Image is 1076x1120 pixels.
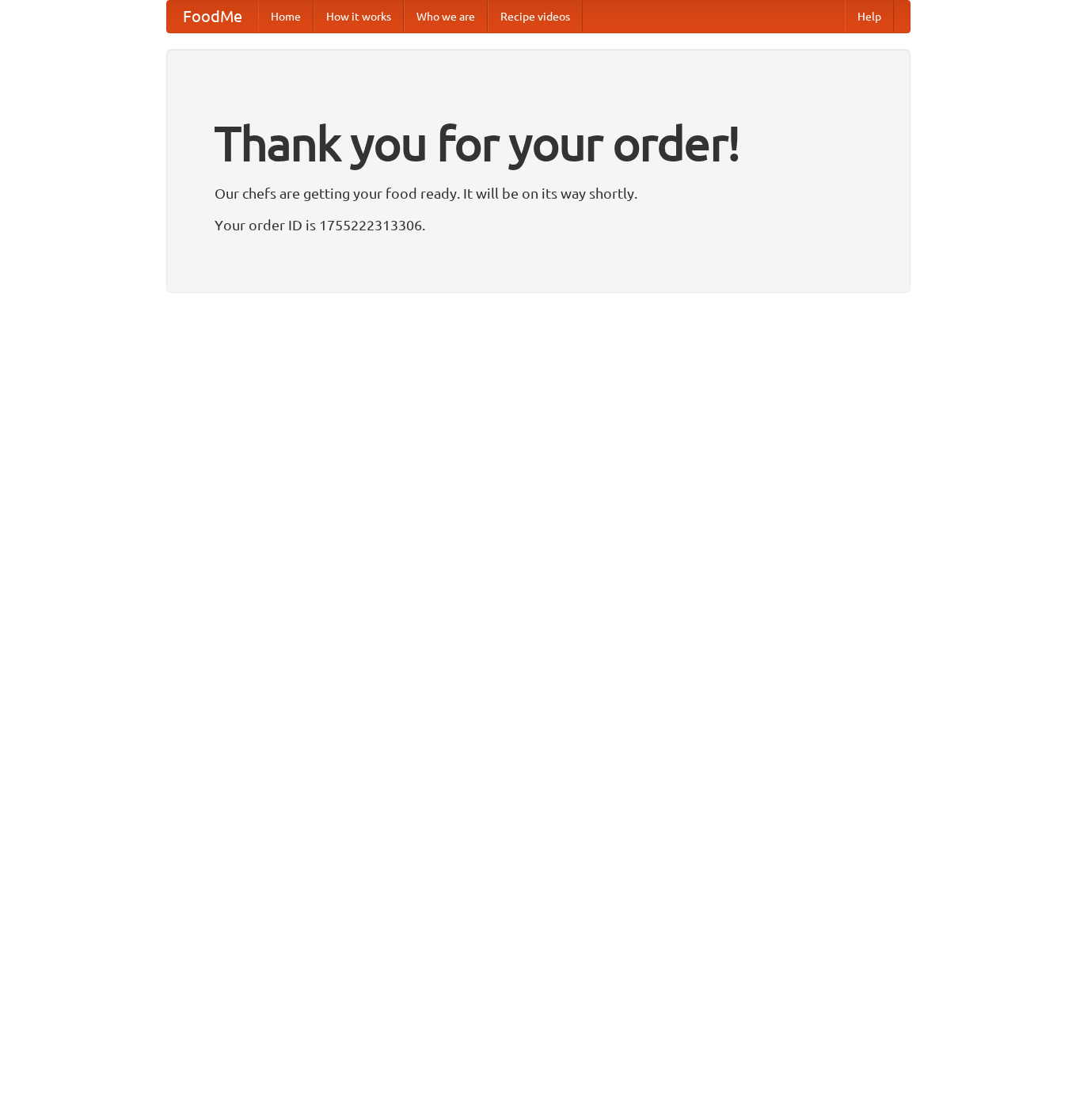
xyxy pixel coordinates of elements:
p: Your order ID is 1755222313306. [215,213,862,237]
a: FoodMe [167,1,258,32]
h1: Thank you for your order! [215,105,862,181]
a: Help [845,1,894,32]
a: Recipe videos [488,1,583,32]
a: Home [258,1,314,32]
p: Our chefs are getting your food ready. It will be on its way shortly. [215,181,862,205]
a: How it works [314,1,404,32]
a: Who we are [404,1,488,32]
